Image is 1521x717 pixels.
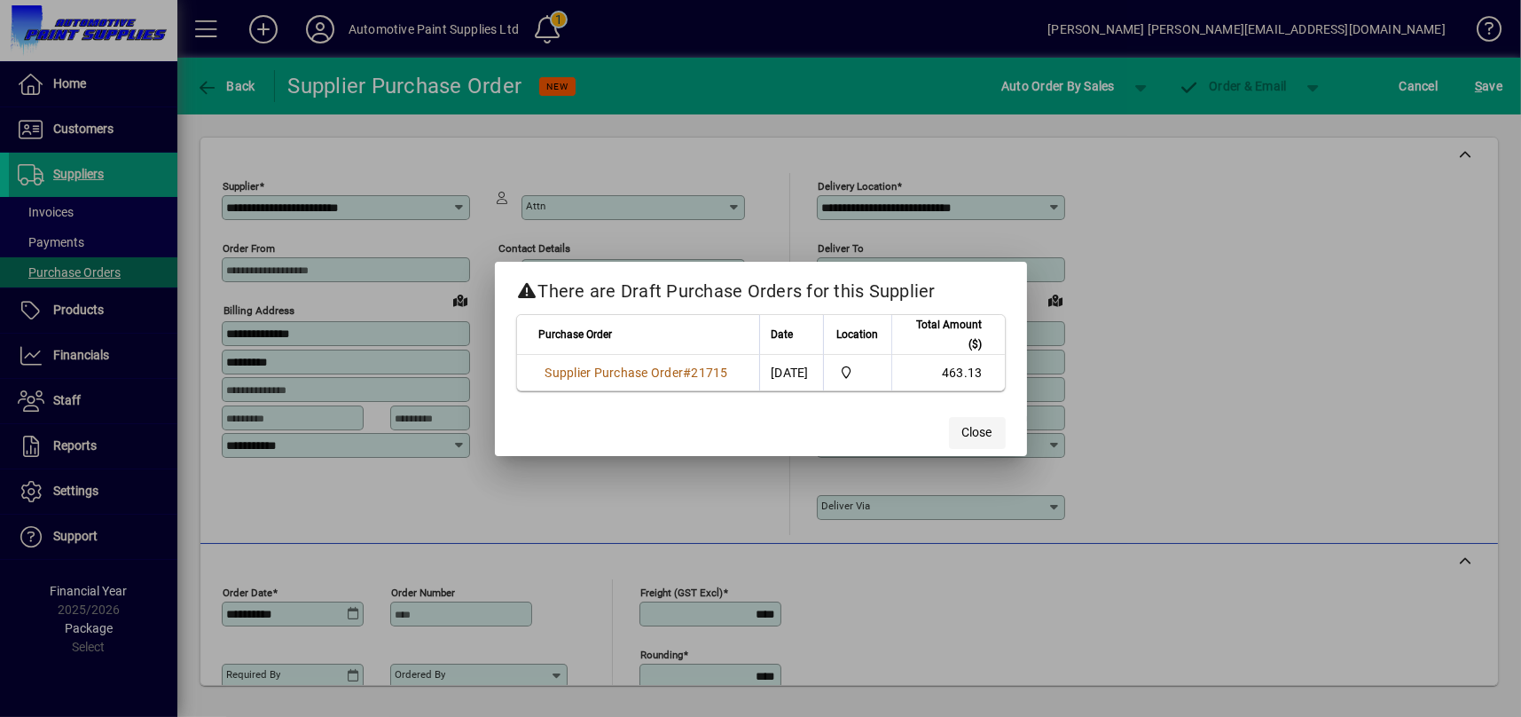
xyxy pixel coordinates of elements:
[692,366,728,380] span: 21715
[962,423,992,442] span: Close
[539,325,613,344] span: Purchase Order
[539,363,734,382] a: Supplier Purchase Order#21715
[903,315,983,354] span: Total Amount ($)
[949,417,1006,449] button: Close
[835,363,881,382] span: Automotive Paint Supplies Ltd
[836,325,878,344] span: Location
[891,355,1005,390] td: 463.13
[759,355,823,390] td: [DATE]
[683,366,691,380] span: #
[545,366,684,380] span: Supplier Purchase Order
[771,325,793,344] span: Date
[495,262,1027,313] h2: There are Draft Purchase Orders for this Supplier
